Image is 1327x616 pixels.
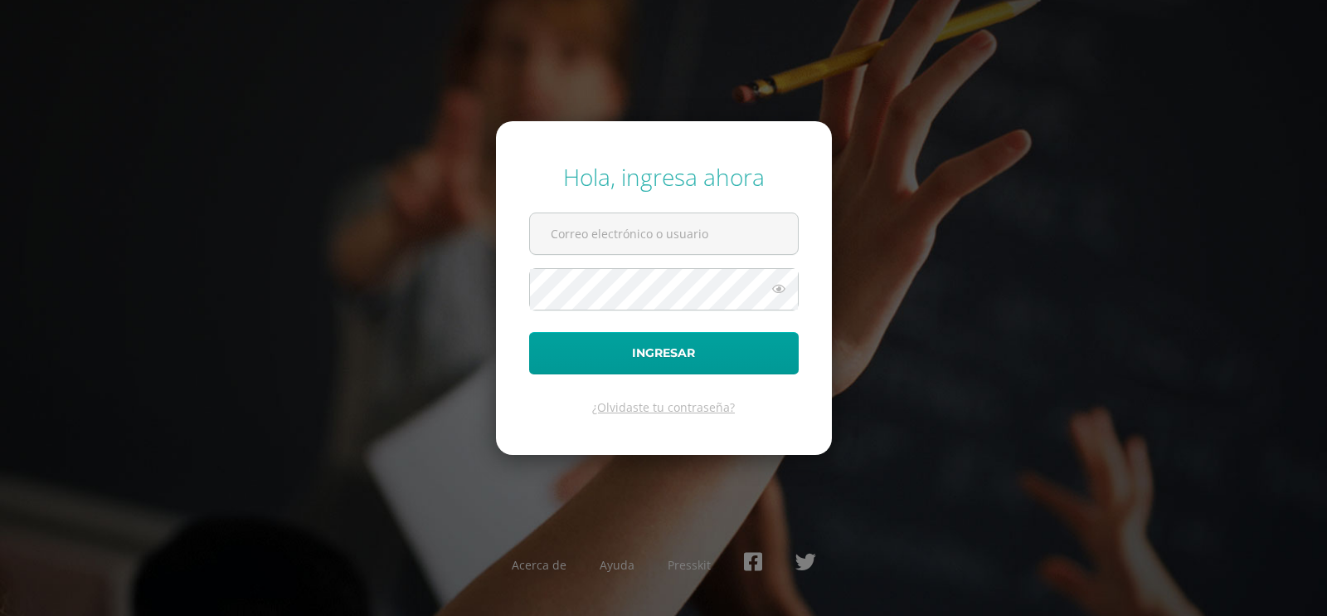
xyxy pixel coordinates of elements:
div: Hola, ingresa ahora [529,161,799,193]
a: Presskit [668,557,711,573]
a: ¿Olvidaste tu contraseña? [592,399,735,415]
a: Ayuda [600,557,634,573]
a: Acerca de [512,557,566,573]
button: Ingresar [529,332,799,374]
input: Correo electrónico o usuario [530,213,798,254]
